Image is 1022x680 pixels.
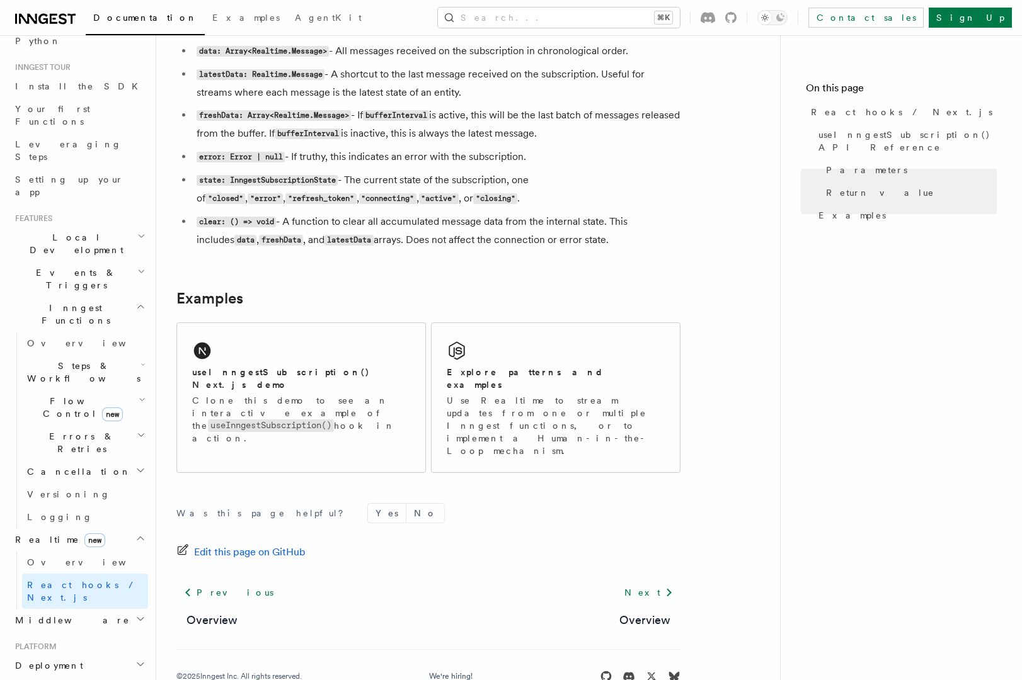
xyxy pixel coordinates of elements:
[208,419,334,431] code: useInngestSubscription()
[22,390,148,425] button: Flow Controlnew
[22,506,148,528] a: Logging
[818,128,997,154] span: useInngestSubscription() API Reference
[192,366,410,391] h2: useInngestSubscription() Next.js demo
[813,123,997,159] a: useInngestSubscription() API Reference
[10,226,148,261] button: Local Development
[419,193,459,204] code: "active"
[193,42,680,60] li: - All messages received on the subscription in chronological order.
[197,175,338,186] code: state: InngestSubscriptionState
[176,581,280,604] a: Previous
[193,148,680,166] li: - If truthy, this indicates an error with the subscription.
[22,574,148,609] a: React hooks / Next.js
[10,231,137,256] span: Local Development
[27,489,110,499] span: Versioning
[10,98,148,133] a: Your first Functions
[821,181,997,204] a: Return value
[22,425,148,460] button: Errors & Retries
[93,13,197,23] span: Documentation
[197,69,324,80] code: latestData: Realtime.Message
[176,507,352,519] p: Was this page helpful?
[22,430,137,455] span: Errors & Retries
[193,106,680,143] li: - If is active, this will be the last batch of messages released from the buffer. If is inactive,...
[10,528,148,551] button: Realtimenew
[176,290,243,307] a: Examples
[447,394,665,457] p: Use Realtime to stream updates from one or multiple Inngest functions, or to implement a Human-in...
[617,581,680,604] a: Next
[359,193,416,204] code: "connecting"
[10,659,83,672] span: Deployment
[368,504,406,523] button: Yes
[10,168,148,203] a: Setting up your app
[431,322,680,473] a: Explore patterns and examplesUse Realtime to stream updates from one or multiple Inngest function...
[197,46,329,57] code: data: Array<Realtime.Message>
[806,81,997,101] h4: On this page
[193,65,680,101] li: - A shortcut to the last message received on the subscription. Useful for streams where each mess...
[10,642,57,652] span: Platform
[826,186,934,199] span: Return value
[10,30,148,52] a: Python
[10,609,148,632] button: Middleware
[826,164,907,176] span: Parameters
[10,551,148,609] div: Realtimenew
[22,483,148,506] a: Versioning
[438,8,680,28] button: Search...⌘K
[193,171,680,208] li: - The current state of the subscription, one of , , , , , or .
[22,332,148,354] a: Overview
[22,395,139,420] span: Flow Control
[821,159,997,181] a: Parameters
[22,465,131,478] span: Cancellation
[193,213,680,249] li: - A function to clear all accumulated message data from the internal state. This includes , , and...
[176,543,306,561] a: Edit this page on GitHub
[363,110,429,121] code: bufferInterval
[192,394,410,445] p: Clone this demo to see an interactive example of the hook in action.
[10,332,148,528] div: Inngest Functions
[813,204,997,227] a: Examples
[27,557,157,567] span: Overview
[22,460,148,483] button: Cancellation
[295,13,362,23] span: AgentKit
[10,261,148,297] button: Events & Triggers
[818,209,886,222] span: Examples
[285,193,356,204] code: "refresh_token"
[406,504,444,523] button: No
[205,193,245,204] code: "closed"
[86,4,205,35] a: Documentation
[15,174,123,197] span: Setting up your app
[811,106,992,118] span: React hooks / Next.js
[15,139,122,162] span: Leveraging Steps
[187,611,238,629] a: Overview
[10,297,148,332] button: Inngest Functions
[197,110,351,121] code: freshData: Array<Realtime.Message>
[22,360,141,385] span: Steps & Workflows
[929,8,1012,28] a: Sign Up
[102,407,123,421] span: new
[15,81,146,91] span: Install the SDK
[10,266,137,292] span: Events & Triggers
[287,4,369,34] a: AgentKit
[473,193,517,204] code: "closing"
[10,62,71,72] span: Inngest tour
[205,4,287,34] a: Examples
[15,36,61,46] span: Python
[447,366,665,391] h2: Explore patterns and examples
[275,128,341,139] code: bufferInterval
[27,512,93,522] span: Logging
[808,8,924,28] a: Contact sales
[212,13,280,23] span: Examples
[248,193,283,204] code: "error"
[15,104,90,127] span: Your first Functions
[27,338,157,348] span: Overview
[22,354,148,390] button: Steps & Workflows
[655,11,672,24] kbd: ⌘K
[197,217,276,227] code: clear: () => void
[194,543,306,561] span: Edit this page on GitHub
[10,533,105,546] span: Realtime
[10,654,148,677] button: Deployment
[10,133,148,168] a: Leveraging Steps
[176,322,426,473] a: useInngestSubscription() Next.js demoClone this demo to see an interactive example of theuseInnge...
[10,302,136,327] span: Inngest Functions
[757,10,788,25] button: Toggle dark mode
[197,152,285,162] code: error: Error | null
[10,213,52,224] span: Features
[324,235,373,246] code: latestData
